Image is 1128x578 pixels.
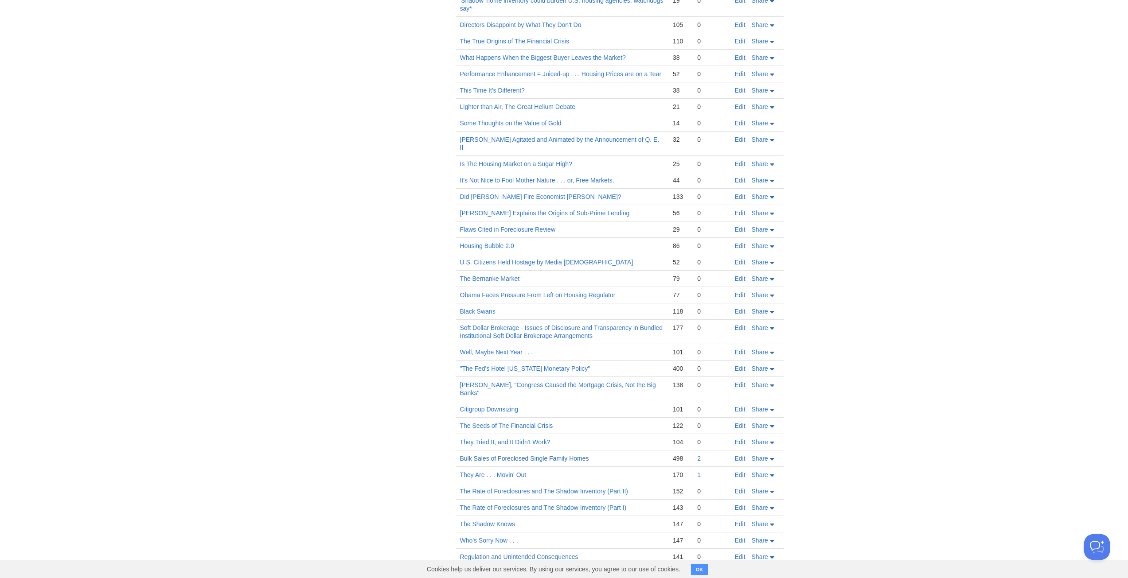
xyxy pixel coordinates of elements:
[460,103,575,110] a: Lighter than Air, The Great Helium Debate
[735,87,745,94] a: Edit
[752,324,768,331] span: Share
[673,348,688,356] div: 101
[460,259,633,266] a: U.S. Citizens Held Hostage by Media [DEMOGRAPHIC_DATA]
[697,455,701,462] a: 2
[735,471,745,478] a: Edit
[673,438,688,446] div: 104
[673,258,688,266] div: 52
[460,455,589,462] a: Bulk Sales of Foreclosed Single Family Homes
[697,275,726,283] div: 0
[460,520,515,528] a: The Shadow Knows
[752,365,768,372] span: Share
[735,259,745,266] a: Edit
[460,160,572,167] a: Is The Housing Market on a Sugar High?
[673,291,688,299] div: 77
[460,422,553,429] a: The Seeds of The Financial Crisis
[697,193,726,201] div: 0
[735,324,745,331] a: Edit
[460,406,519,413] a: Citigroup Downsizing
[673,504,688,512] div: 143
[460,381,656,396] a: [PERSON_NAME], "Congress Caused the Mortgage Crisis, Not the Big Banks"
[673,37,688,45] div: 110
[460,308,496,315] a: Black Swans
[460,70,662,78] a: Performance Enhancement = Juiced-up . . . Housing Prices are on a Tear
[752,259,768,266] span: Share
[735,160,745,167] a: Edit
[460,438,550,446] a: They Tried It, and It Didn't Work?
[752,209,768,217] span: Share
[460,275,520,282] a: The Bernanke Market
[735,455,745,462] a: Edit
[752,504,768,511] span: Share
[673,70,688,78] div: 52
[697,70,726,78] div: 0
[673,553,688,561] div: 141
[460,537,518,544] a: Who's Sorry Now . . .
[735,21,745,28] a: Edit
[460,553,578,560] a: Regulation and Unintended Consequences
[752,242,768,249] span: Share
[697,520,726,528] div: 0
[697,176,726,184] div: 0
[673,454,688,462] div: 498
[697,307,726,315] div: 0
[735,504,745,511] a: Edit
[735,381,745,388] a: Edit
[697,381,726,389] div: 0
[460,136,660,151] a: [PERSON_NAME] Agitated and Animated by the Announcement of Q. E. II
[735,209,745,217] a: Edit
[460,120,562,127] a: Some Thoughts on the Value of Gold
[460,87,525,94] a: This Time It's Different?
[673,307,688,315] div: 118
[697,348,726,356] div: 0
[673,422,688,430] div: 122
[752,275,768,282] span: Share
[752,160,768,167] span: Share
[752,291,768,299] span: Share
[752,471,768,478] span: Share
[752,177,768,184] span: Share
[752,87,768,94] span: Share
[735,553,745,560] a: Edit
[460,291,616,299] a: Obama Faces Pressure From Left on Housing Regulator
[735,54,745,61] a: Edit
[460,242,514,249] a: Housing Bubble 2.0
[418,560,689,578] span: Cookies help us deliver our services. By using our services, you agree to our use of cookies.
[673,160,688,168] div: 25
[697,136,726,144] div: 0
[697,119,726,127] div: 0
[673,536,688,544] div: 147
[735,70,745,78] a: Edit
[460,471,527,478] a: They Are . . . Movin' Out
[697,225,726,233] div: 0
[460,177,614,184] a: It's Not Nice to Fool Mother Nature . . . or, Free Markets.
[460,193,621,200] a: Did [PERSON_NAME] Fire Economist [PERSON_NAME]?
[735,120,745,127] a: Edit
[697,258,726,266] div: 0
[697,209,726,217] div: 0
[752,120,768,127] span: Share
[460,209,630,217] a: [PERSON_NAME] Explains the Origins of Sub-Prime Lending
[752,406,768,413] span: Share
[673,365,688,372] div: 400
[752,54,768,61] span: Share
[697,21,726,29] div: 0
[697,103,726,111] div: 0
[752,455,768,462] span: Share
[735,38,745,45] a: Edit
[697,365,726,372] div: 0
[752,308,768,315] span: Share
[673,193,688,201] div: 133
[752,349,768,356] span: Share
[735,406,745,413] a: Edit
[673,471,688,479] div: 170
[735,226,745,233] a: Edit
[697,291,726,299] div: 0
[697,37,726,45] div: 0
[697,438,726,446] div: 0
[460,349,533,356] a: Well, Maybe Next Year . . .
[697,504,726,512] div: 0
[735,193,745,200] a: Edit
[697,86,726,94] div: 0
[460,488,628,495] a: The Rate of Foreclosures and The Shadow Inventory (Part II)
